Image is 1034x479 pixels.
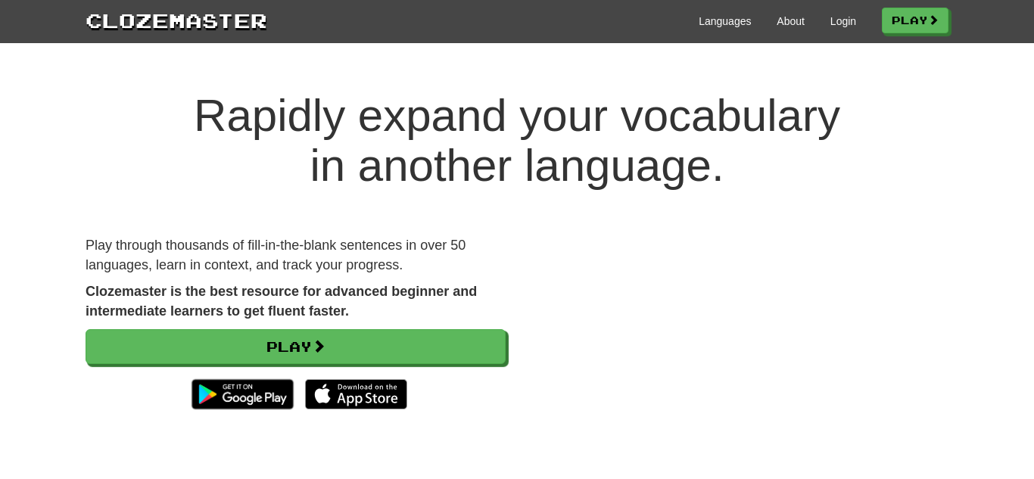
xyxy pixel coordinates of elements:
p: Play through thousands of fill-in-the-blank sentences in over 50 languages, learn in context, and... [86,236,506,275]
a: Play [86,329,506,364]
img: Download_on_the_App_Store_Badge_US-UK_135x40-25178aeef6eb6b83b96f5f2d004eda3bffbb37122de64afbaef7... [305,379,407,409]
strong: Clozemaster is the best resource for advanced beginner and intermediate learners to get fluent fa... [86,284,477,319]
a: Login [830,14,856,29]
a: Clozemaster [86,6,267,34]
a: Languages [699,14,751,29]
img: Get it on Google Play [184,372,301,417]
a: About [777,14,805,29]
a: Play [882,8,948,33]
